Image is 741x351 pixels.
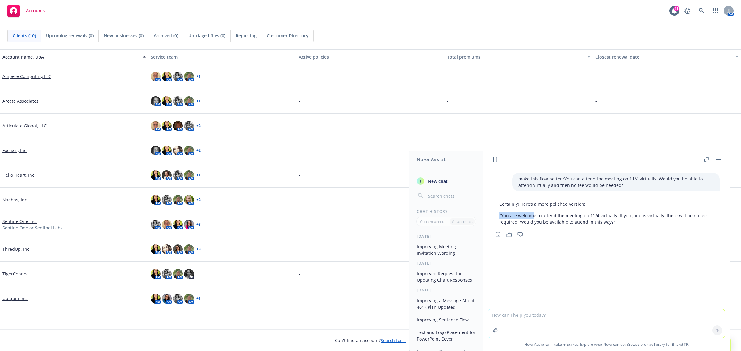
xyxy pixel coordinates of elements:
button: Improving Meeting Invitation Wording [414,242,478,258]
img: photo [162,195,172,205]
img: photo [184,195,194,205]
a: + 1 [196,297,201,300]
img: photo [173,269,183,279]
p: Current account [420,219,448,224]
a: + 1 [196,75,201,78]
img: photo [151,269,161,279]
span: - [299,246,300,252]
a: + 1 [196,173,201,177]
a: Search [695,5,708,17]
img: photo [151,146,161,155]
button: Improved Request for Updating Chart Responses [414,268,478,285]
img: photo [173,195,183,205]
span: - [595,98,597,104]
input: Search chats [427,192,476,200]
span: - [447,122,449,129]
a: + 2 [196,198,201,202]
a: TigerConnect [2,270,30,277]
a: SentinelOne Inc. [2,218,37,225]
span: Upcoming renewals (0) [46,32,94,39]
img: photo [162,244,172,254]
img: photo [184,244,194,254]
span: Archived (0) [154,32,178,39]
div: Active policies [299,54,442,60]
span: - [447,73,449,80]
button: Closest renewal date [593,49,741,64]
span: Clients (10) [13,32,36,39]
a: Naehas, Inc [2,196,27,203]
img: photo [162,269,172,279]
span: - [299,147,300,154]
span: New businesses (0) [104,32,144,39]
p: "You are welcome to attend the meeting on 11/4 virtually. If you join us virtually, there will be... [499,212,714,225]
img: photo [173,170,183,180]
div: [DATE] [409,287,483,293]
span: - [299,98,300,104]
h1: Nova Assist [417,156,446,163]
div: Chat History [409,209,483,214]
span: Customer Directory [267,32,308,39]
img: photo [151,220,161,229]
a: Ampere Computing LLC [2,73,51,80]
img: photo [162,146,172,155]
img: photo [151,72,161,81]
img: photo [184,294,194,304]
img: photo [173,220,183,229]
div: Closest renewal date [595,54,732,60]
span: Nova Assist can make mistakes. Explore what Nova can do: Browse prompt library for and [486,338,727,351]
button: New chat [414,175,478,187]
img: photo [162,96,172,106]
span: - [447,147,449,154]
a: Hello Heart, Inc. [2,172,36,178]
span: Accounts [26,8,45,13]
span: - [595,147,597,154]
div: Total premiums [447,54,584,60]
a: Articulate Global, LLC [2,122,47,129]
svg: Copy to clipboard [495,232,501,237]
button: Thumbs down [515,230,525,239]
a: Accounts [5,2,48,19]
span: Untriaged files (0) [188,32,225,39]
img: photo [151,244,161,254]
p: All accounts [452,219,473,224]
img: photo [184,269,194,279]
a: Report a Bug [681,5,693,17]
a: Search for it [381,337,406,343]
a: Ubiquiti Inc. [2,295,28,302]
img: photo [173,72,183,81]
img: photo [173,244,183,254]
a: Arcata Associates [2,98,39,104]
div: [DATE] [409,234,483,239]
button: Total premiums [445,49,593,64]
button: Improving a Message About 401k Plan Updates [414,295,478,312]
span: - [299,196,300,203]
img: photo [184,72,194,81]
span: Can't find an account? [335,337,406,344]
a: Exelixis, Inc. [2,147,27,154]
img: photo [173,146,183,155]
a: + 2 [196,124,201,128]
a: + 1 [196,99,201,103]
img: photo [162,220,172,229]
img: photo [162,121,172,131]
span: - [299,270,300,277]
img: photo [162,72,172,81]
img: photo [162,294,172,304]
button: Improving Sentence Flow [414,315,478,325]
a: + 3 [196,223,201,226]
span: - [299,221,300,228]
img: photo [173,121,183,131]
div: Service team [151,54,294,60]
img: photo [151,96,161,106]
a: ThredUp, Inc. [2,246,31,252]
img: photo [184,146,194,155]
span: - [299,73,300,80]
div: 11 [674,6,679,11]
img: photo [184,220,194,229]
img: photo [184,121,194,131]
div: [DATE] [409,261,483,266]
img: photo [162,170,172,180]
span: - [595,73,597,80]
p: Certainly! Here’s a more polished version: [499,201,714,207]
span: - [299,295,300,302]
